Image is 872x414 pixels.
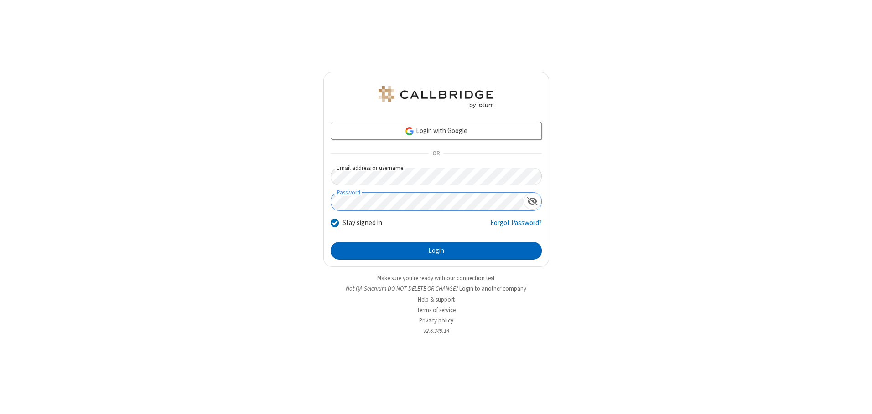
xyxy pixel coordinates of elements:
label: Stay signed in [343,218,382,228]
a: Terms of service [417,306,456,314]
input: Email address or username [331,168,542,185]
a: Help & support [418,296,455,303]
a: Forgot Password? [490,218,542,235]
input: Password [331,193,524,210]
a: Privacy policy [419,317,453,324]
a: Login with Google [331,122,542,140]
img: QA Selenium DO NOT DELETE OR CHANGE [377,86,495,108]
li: v2.6.349.14 [323,327,549,335]
div: Show password [524,193,541,210]
button: Login [331,242,542,260]
span: OR [429,148,443,160]
li: Not QA Selenium DO NOT DELETE OR CHANGE? [323,284,549,293]
button: Login to another company [459,284,526,293]
img: google-icon.png [405,126,415,136]
a: Make sure you're ready with our connection test [377,274,495,282]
